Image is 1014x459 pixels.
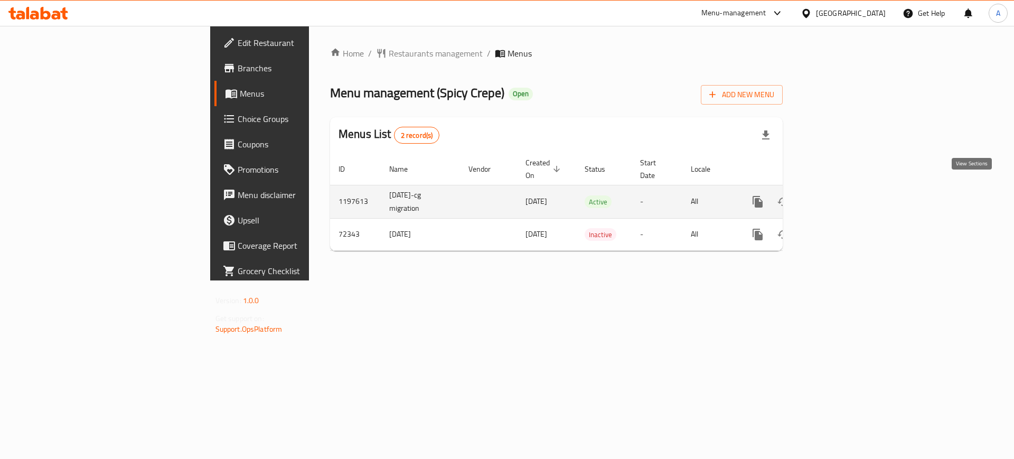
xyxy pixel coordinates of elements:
[701,85,783,105] button: Add New Menu
[816,7,886,19] div: [GEOGRAPHIC_DATA]
[238,138,371,151] span: Coupons
[394,127,440,144] div: Total records count
[632,185,682,218] td: -
[214,208,380,233] a: Upsell
[214,233,380,258] a: Coverage Report
[389,163,421,175] span: Name
[238,265,371,277] span: Grocery Checklist
[214,258,380,284] a: Grocery Checklist
[214,106,380,132] a: Choice Groups
[240,87,371,100] span: Menus
[214,55,380,81] a: Branches
[771,222,796,247] button: Change Status
[339,163,359,175] span: ID
[376,47,483,60] a: Restaurants management
[525,227,547,241] span: [DATE]
[389,47,483,60] span: Restaurants management
[640,156,670,182] span: Start Date
[682,185,737,218] td: All
[487,47,491,60] li: /
[238,214,371,227] span: Upsell
[585,228,616,241] div: Inactive
[339,126,439,144] h2: Menus List
[330,81,504,105] span: Menu management ( Spicy Crepe )
[214,157,380,182] a: Promotions
[238,189,371,201] span: Menu disclaimer
[214,30,380,55] a: Edit Restaurant
[709,88,774,101] span: Add New Menu
[215,322,283,336] a: Support.OpsPlatform
[509,89,533,98] span: Open
[214,132,380,157] a: Coupons
[238,62,371,74] span: Branches
[585,229,616,241] span: Inactive
[330,47,783,60] nav: breadcrumb
[996,7,1000,19] span: A
[745,222,771,247] button: more
[214,81,380,106] a: Menus
[238,36,371,49] span: Edit Restaurant
[585,163,619,175] span: Status
[682,218,737,250] td: All
[525,156,564,182] span: Created On
[381,218,460,250] td: [DATE]
[215,312,264,325] span: Get support on:
[395,130,439,140] span: 2 record(s)
[238,113,371,125] span: Choice Groups
[525,194,547,208] span: [DATE]
[238,239,371,252] span: Coverage Report
[468,163,504,175] span: Vendor
[509,88,533,100] div: Open
[691,163,724,175] span: Locale
[238,163,371,176] span: Promotions
[585,196,612,208] span: Active
[745,189,771,214] button: more
[508,47,532,60] span: Menus
[753,123,778,148] div: Export file
[737,153,855,185] th: Actions
[632,218,682,250] td: -
[330,153,855,251] table: enhanced table
[215,294,241,307] span: Version:
[585,195,612,208] div: Active
[701,7,766,20] div: Menu-management
[771,189,796,214] button: Change Status
[381,185,460,218] td: [DATE]-cg migration
[243,294,259,307] span: 1.0.0
[214,182,380,208] a: Menu disclaimer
